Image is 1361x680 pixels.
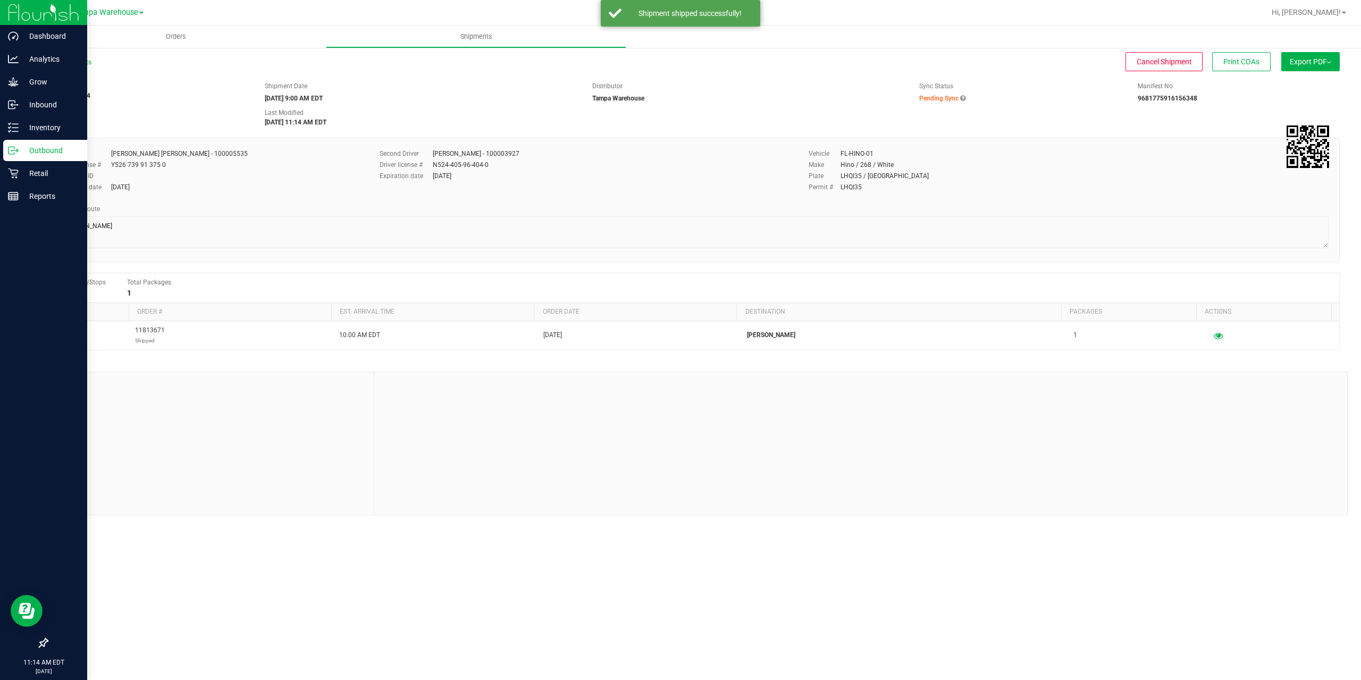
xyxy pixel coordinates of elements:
[19,167,82,180] p: Retail
[135,325,165,346] span: 11813671
[111,160,166,170] div: Y526 739 91 375 0
[380,149,433,158] label: Second Driver
[809,149,841,158] label: Vehicle
[592,81,623,91] label: Distributor
[331,303,534,321] th: Est. arrival time
[8,54,19,64] inline-svg: Analytics
[534,303,736,321] th: Order date
[111,182,130,192] div: [DATE]
[47,81,249,91] span: Shipment #
[8,77,19,87] inline-svg: Grow
[1281,52,1340,71] button: Export PDF
[5,658,82,667] p: 11:14 AM EDT
[127,279,171,286] span: Total Packages
[265,81,307,91] label: Shipment Date
[8,168,19,179] inline-svg: Retail
[1138,81,1174,91] label: Manifest No.
[8,145,19,156] inline-svg: Outbound
[19,98,82,111] p: Inbound
[152,32,200,41] span: Orders
[26,26,326,48] a: Orders
[809,160,841,170] label: Make
[8,191,19,202] inline-svg: Reports
[19,190,82,203] p: Reports
[433,171,451,181] div: [DATE]
[111,149,248,158] div: [PERSON_NAME] [PERSON_NAME] - 100005535
[1137,57,1192,66] span: Cancel Shipment
[55,380,366,393] span: Notes
[19,53,82,65] p: Analytics
[919,81,953,91] label: Sync Status
[265,119,326,126] strong: [DATE] 11:14 AM EDT
[592,95,644,102] strong: Tampa Warehouse
[19,144,82,157] p: Outbound
[543,330,562,340] span: [DATE]
[1212,52,1271,71] button: Print COAs
[841,171,929,181] div: LHQI35 / [GEOGRAPHIC_DATA]
[265,95,323,102] strong: [DATE] 9:00 AM EDT
[73,8,138,17] span: Tampa Warehouse
[19,121,82,134] p: Inventory
[747,330,1061,340] p: [PERSON_NAME]
[339,330,380,340] span: 10:00 AM EDT
[1125,52,1203,71] button: Cancel Shipment
[1287,125,1329,168] img: Scan me!
[8,122,19,133] inline-svg: Inventory
[326,26,626,48] a: Shipments
[135,335,165,346] p: Shipped
[809,171,841,181] label: Plate
[627,8,752,19] div: Shipment shipped successfully!
[1061,303,1196,321] th: Packages
[47,303,129,321] th: Stop #
[433,160,489,170] div: N524-405-96-404-0
[1287,125,1329,168] qrcode: 20250820-004
[5,667,82,675] p: [DATE]
[919,95,959,102] span: Pending Sync
[809,182,841,192] label: Permit #
[265,108,304,117] label: Last Modified
[1196,303,1331,321] th: Actions
[446,32,507,41] span: Shipments
[380,171,433,181] label: Expiration date
[841,182,862,192] div: LHQI35
[1138,95,1197,102] strong: 9681775916156348
[841,160,894,170] div: Hino / 268 / White
[19,30,82,43] p: Dashboard
[841,149,873,158] div: FL-HINO-01
[8,99,19,110] inline-svg: Inbound
[380,160,433,170] label: Driver license #
[129,303,331,321] th: Order #
[1223,57,1259,66] span: Print COAs
[1272,8,1341,16] span: Hi, [PERSON_NAME]!
[19,75,82,88] p: Grow
[127,289,131,297] strong: 1
[433,149,519,158] div: [PERSON_NAME] - 100003927
[736,303,1061,321] th: Destination
[11,595,43,627] iframe: Resource center
[8,31,19,41] inline-svg: Dashboard
[1073,330,1077,340] span: 1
